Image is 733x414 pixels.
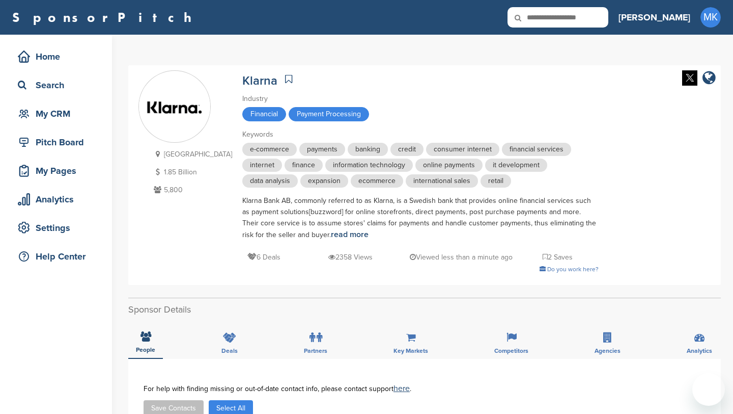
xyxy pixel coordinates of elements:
div: My Pages [15,162,102,180]
a: read more [331,229,369,240]
span: retail [481,174,511,188]
p: 5,800 [151,184,232,196]
span: Do you work here? [547,266,599,273]
a: Settings [10,216,102,240]
div: Help Center [15,247,102,266]
div: For help with finding missing or out-of-date contact info, please contact support . [144,384,706,393]
span: Payment Processing [289,107,369,121]
span: it development [485,159,547,172]
span: online payments [415,159,483,172]
span: Competitors [494,348,528,354]
div: Home [15,47,102,66]
a: Analytics [10,188,102,211]
span: Agencies [595,348,621,354]
span: Deals [221,348,238,354]
a: My CRM [10,102,102,125]
p: Viewed less than a minute ago [410,251,513,264]
span: Partners [304,348,327,354]
span: MK [700,7,721,28]
a: SponsorPitch [12,11,198,24]
a: Pitch Board [10,131,102,154]
img: Twitter white [682,70,697,86]
img: Sponsorpitch & Klarna [139,86,210,127]
a: My Pages [10,159,102,183]
span: expansion [300,174,348,188]
span: Key Markets [393,348,428,354]
span: finance [285,159,323,172]
a: Klarna [242,73,277,88]
p: 2358 Views [328,251,373,264]
div: Pitch Board [15,133,102,151]
span: Financial [242,107,286,121]
div: Settings [15,219,102,237]
a: Help Center [10,245,102,268]
span: banking [348,143,388,156]
div: Keywords [242,129,599,140]
a: here [393,383,410,394]
div: Klarna Bank AB, commonly referred to as Klarna, is a Swedish bank that provides online financial ... [242,195,599,241]
span: data analysis [242,174,298,188]
span: e-commerce [242,143,297,156]
p: 1.85 Billion [151,166,232,178]
a: Search [10,73,102,97]
div: My CRM [15,105,102,123]
span: payments [299,143,345,156]
span: Analytics [687,348,712,354]
div: Search [15,76,102,94]
div: Analytics [15,190,102,209]
a: Do you work here? [540,266,599,273]
p: 2 Saves [543,251,573,264]
span: financial services [502,143,571,156]
h3: [PERSON_NAME] [618,10,690,24]
p: 6 Deals [247,251,280,264]
span: information technology [325,159,413,172]
div: Industry [242,93,599,105]
span: ecommerce [351,174,403,188]
span: People [136,347,155,353]
h2: Sponsor Details [128,303,721,317]
span: international sales [406,174,478,188]
a: [PERSON_NAME] [618,6,690,29]
span: consumer internet [426,143,499,156]
p: [GEOGRAPHIC_DATA] [151,148,232,161]
iframe: Button to launch messaging window [692,373,725,406]
a: Home [10,45,102,68]
span: credit [390,143,424,156]
span: internet [242,159,282,172]
a: company link [702,70,716,87]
